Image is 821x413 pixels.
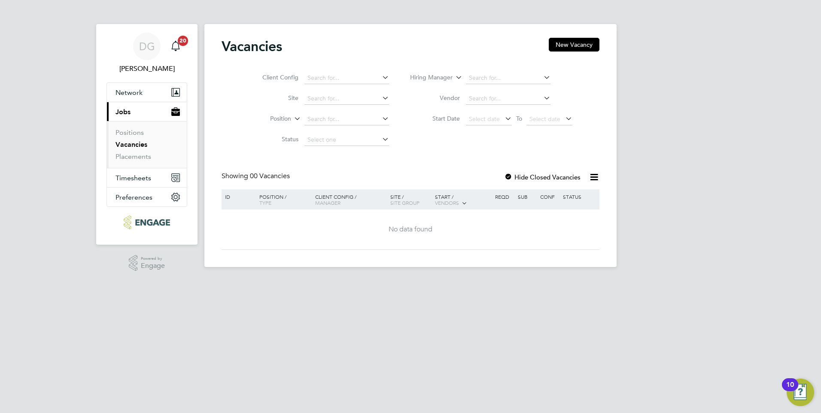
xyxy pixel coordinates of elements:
img: ncclondon-logo-retina.png [124,216,170,229]
span: To [514,113,525,124]
label: Site [249,94,298,102]
input: Select one [304,134,389,146]
span: 20 [178,36,188,46]
div: Conf [538,189,560,204]
input: Search for... [304,93,389,105]
div: No data found [223,225,598,234]
input: Search for... [304,113,389,125]
a: 20 [167,33,184,60]
button: Jobs [107,102,187,121]
a: Powered byEngage [129,255,165,271]
span: Engage [141,262,165,270]
h2: Vacancies [222,38,282,55]
div: Status [561,189,598,204]
span: Select date [529,115,560,123]
div: Start / [433,189,493,211]
span: Daria Gregory [106,64,187,74]
a: Vacancies [116,140,147,149]
span: Select date [469,115,500,123]
a: Go to home page [106,216,187,229]
span: Type [259,199,271,206]
input: Search for... [466,72,550,84]
button: Network [107,83,187,102]
span: Jobs [116,108,131,116]
div: Jobs [107,121,187,168]
input: Search for... [466,93,550,105]
span: 00 Vacancies [250,172,290,180]
label: Position [242,115,291,123]
input: Search for... [304,72,389,84]
div: Reqd [493,189,515,204]
a: Placements [116,152,151,161]
span: DG [139,41,155,52]
div: Showing [222,172,292,181]
span: Preferences [116,193,152,201]
label: Start Date [410,115,460,122]
span: Network [116,88,143,97]
span: Site Group [390,199,420,206]
span: Vendors [435,199,459,206]
label: Vendor [410,94,460,102]
label: Status [249,135,298,143]
button: Timesheets [107,168,187,187]
button: Open Resource Center, 10 new notifications [787,379,814,406]
a: DG[PERSON_NAME] [106,33,187,74]
label: Hide Closed Vacancies [504,173,581,181]
div: Client Config / [313,189,388,210]
div: Site / [388,189,433,210]
nav: Main navigation [96,24,198,245]
div: ID [223,189,253,204]
a: Positions [116,128,144,137]
button: New Vacancy [549,38,599,52]
span: Manager [315,199,341,206]
span: Powered by [141,255,165,262]
div: Position / [253,189,313,210]
span: Timesheets [116,174,151,182]
div: 10 [786,385,794,396]
button: Preferences [107,188,187,206]
div: Sub [516,189,538,204]
label: Hiring Manager [403,73,453,82]
label: Client Config [249,73,298,81]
